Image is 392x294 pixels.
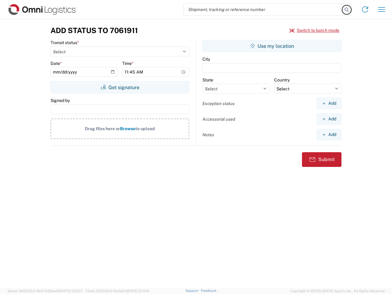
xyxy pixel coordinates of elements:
[51,26,138,35] h3: Add Status to 7061911
[317,113,341,125] button: Add
[7,289,83,293] span: Server: 2025.20.0-db47332bad5
[184,4,342,15] input: Shipment, tracking or reference number
[202,40,341,52] button: Use my location
[202,101,235,106] label: Exception status
[202,77,213,83] label: State
[51,40,79,45] label: Transit status
[202,56,210,62] label: City
[186,289,201,292] a: Support
[51,81,189,93] button: Get signature
[51,98,70,103] label: Signed by
[127,289,149,293] span: [DATE] 12:11:14
[51,61,62,66] label: Date
[60,289,83,293] span: [DATE] 11:13:37
[317,129,341,140] button: Add
[302,152,341,167] button: Submit
[202,132,214,138] label: Notes
[122,61,134,66] label: Time
[317,98,341,109] button: Add
[201,289,217,292] a: Feedback
[290,288,385,294] span: Copyright © [DATE]-[DATE] Agistix Inc., All Rights Reserved
[85,289,149,293] span: Client: 2025.20.0-8c6e0cf
[202,116,235,122] label: Accessorial used
[120,126,135,131] span: Browse
[289,25,339,36] button: Switch to batch mode
[85,126,120,131] span: Drag files here or
[274,77,290,83] label: Country
[135,126,155,131] span: to upload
